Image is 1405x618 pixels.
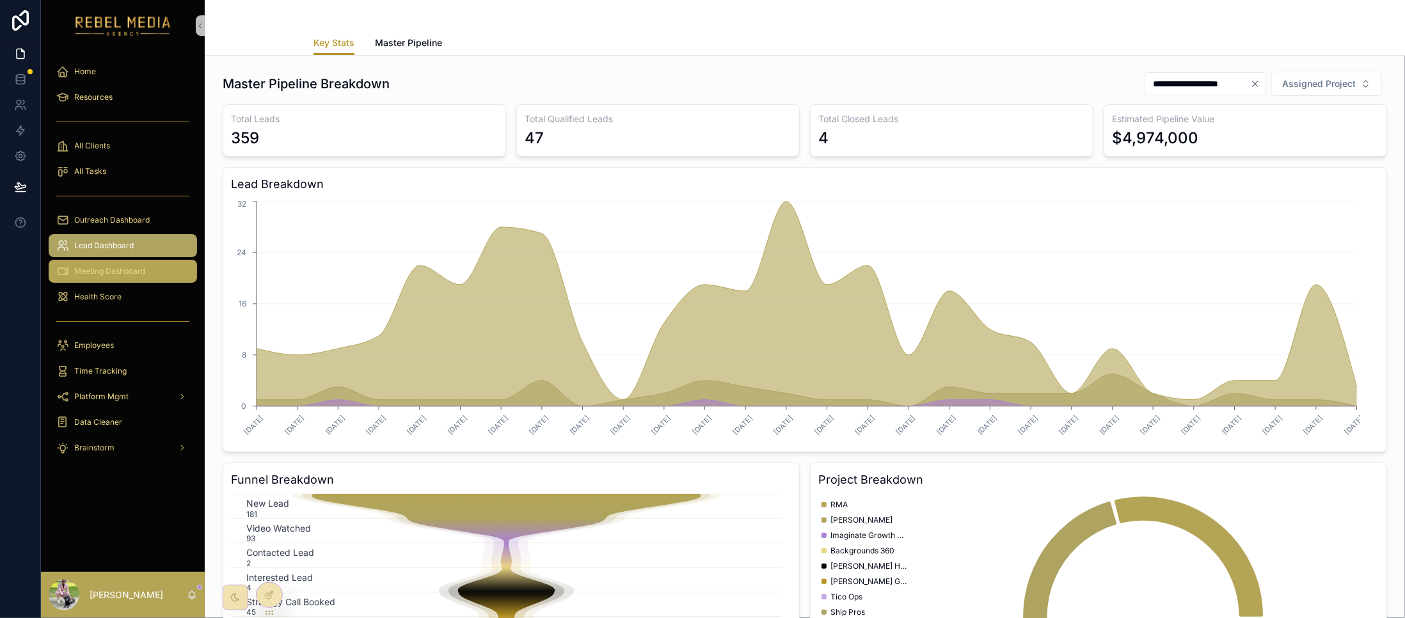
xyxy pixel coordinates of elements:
text: [DATE] [853,413,877,436]
text: [DATE] [364,413,387,436]
text: [DATE] [690,413,713,436]
a: Meeting Dashboard [49,260,197,283]
text: Contacted Lead [246,547,314,558]
text: [DATE] [649,413,672,436]
text: [DATE] [731,413,754,436]
text: 181 [246,509,257,519]
text: [DATE] [609,413,632,436]
text: [DATE] [487,413,510,436]
span: Meeting Dashboard [74,266,145,276]
text: 4 [246,583,251,592]
span: Time Tracking [74,366,127,376]
text: 93 [246,534,255,543]
tspan: 24 [237,248,246,257]
span: All Clients [74,141,110,151]
text: [DATE] [1302,413,1325,436]
span: [PERSON_NAME] [830,515,893,525]
span: Health Score [74,292,122,302]
p: [PERSON_NAME] [90,589,163,601]
text: [DATE] [405,413,428,436]
span: Employees [74,340,114,351]
text: [DATE] [324,413,347,436]
text: [DATE] [1057,413,1080,436]
h1: Master Pipeline Breakdown [223,75,390,93]
span: Backgrounds 360 [830,546,894,556]
span: Data Cleaner [74,417,122,427]
text: [DATE] [935,413,958,436]
span: Master Pipeline [375,36,442,49]
span: Resources [74,92,113,102]
button: Select Button [1271,72,1382,96]
text: Strategy Call Booked [246,596,335,608]
div: scrollable content [41,51,205,476]
a: Home [49,60,197,83]
div: 4 [818,128,829,148]
a: Outreach Dashboard [49,209,197,232]
a: Platform Mgmt [49,385,197,408]
text: [DATE] [1261,413,1284,436]
text: New Lead [246,498,289,509]
span: Tico Ops [830,592,862,602]
tspan: 32 [237,199,246,209]
text: [DATE] [772,413,795,436]
span: Brainstorm [74,443,115,453]
a: Employees [49,334,197,357]
div: 47 [525,128,544,148]
span: Key Stats [314,36,354,49]
h3: Funnel Breakdown [231,471,791,489]
div: 359 [231,128,259,148]
text: [DATE] [813,413,836,436]
text: 2 [246,559,251,568]
span: Home [74,67,96,77]
tspan: 16 [239,299,246,308]
button: Clear [1250,79,1266,89]
text: [DATE] [1139,413,1162,436]
a: Data Cleaner [49,411,197,434]
span: Platform Mgmt [74,392,129,402]
div: $4,974,000 [1112,128,1198,148]
span: Lead Dashboard [74,241,134,251]
span: RMA [830,500,848,510]
span: All Tasks [74,166,106,177]
a: Resources [49,86,197,109]
span: Ship Pros [830,607,865,617]
a: All Clients [49,134,197,157]
span: [PERSON_NAME] Healthcare Advisors [830,561,907,571]
text: [DATE] [1342,413,1365,436]
text: Interested Lead [246,572,313,583]
text: [DATE] [1017,413,1040,436]
span: Assigned Project [1282,77,1356,90]
h3: Total Qualified Leads [525,113,791,125]
a: Health Score [49,285,197,308]
tspan: 0 [241,401,246,411]
h3: Total Closed Leads [818,113,1085,125]
h3: Total Leads [231,113,498,125]
text: [DATE] [527,413,550,436]
text: [DATE] [242,413,265,436]
text: [DATE] [283,413,306,436]
text: [DATE] [446,413,469,436]
text: [DATE] [568,413,591,436]
tspan: 8 [242,350,246,360]
img: App logo [75,15,171,36]
a: Key Stats [314,31,354,56]
a: All Tasks [49,160,197,183]
text: [DATE] [1180,413,1203,436]
text: [DATE] [1098,413,1121,436]
a: Lead Dashboard [49,234,197,257]
span: Outreach Dashboard [74,215,150,225]
span: Imaginate Growth Agency [830,530,907,541]
a: Brainstorm [49,436,197,459]
h3: Lead Breakdown [231,175,1379,193]
text: 45 [246,608,256,617]
div: chart [231,198,1379,444]
text: [DATE] [1220,413,1243,436]
h3: Project Breakdown [818,471,1379,489]
text: [DATE] [894,413,917,436]
text: Video Watched [246,523,311,534]
span: [PERSON_NAME] Group LLC [830,576,907,587]
a: Master Pipeline [375,31,442,57]
a: Time Tracking [49,360,197,383]
h3: Estimated Pipeline Value [1112,113,1379,125]
text: [DATE] [976,413,999,436]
